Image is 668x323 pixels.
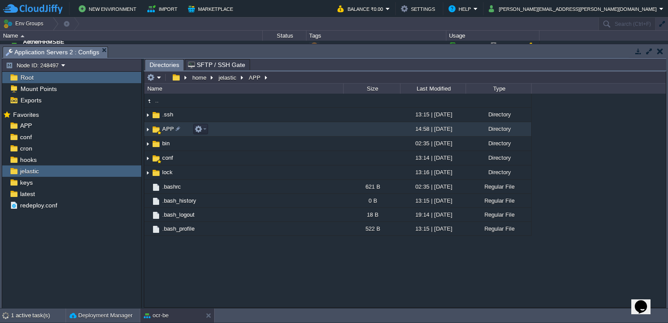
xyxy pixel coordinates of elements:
[466,165,531,179] div: Directory
[3,4,63,14] img: CloudJiffy
[18,144,34,152] a: cron
[150,60,179,70] span: Directories
[6,61,61,69] button: Node ID: 248497
[161,183,182,190] a: .bashrc
[447,31,539,41] div: Usage
[161,211,196,218] span: .bash_logout
[151,154,161,163] img: AMDAwAAAACH5BAEAAAAALAAAAAABAAEAAAICRAEAOw==
[400,180,466,193] div: 02:35 | [DATE]
[217,74,239,81] button: jelastic
[400,208,466,221] div: 19:14 | [DATE]
[18,201,59,209] a: redeploy.conf
[11,309,66,323] div: 1 active task(s)
[144,311,169,320] button: ocr-be
[23,38,64,46] a: AetherHRMSBE
[401,4,438,14] button: Settings
[151,110,161,120] img: AMDAwAAAACH5BAEAAAAALAAAAAABAAEAAAICRAEAOw==
[466,180,531,193] div: Regular File
[337,4,386,14] button: Balance ₹0.00
[307,31,446,41] div: Tags
[144,180,151,193] img: AMDAwAAAACH5BAEAAAAALAAAAAABAAEAAAICRAEAOw==
[400,194,466,207] div: 13:15 | [DATE]
[154,97,160,104] a: ..
[151,139,161,149] img: AMDAwAAAACH5BAEAAAAALAAAAAABAAEAAAICRAEAOw==
[400,122,466,136] div: 14:58 | [DATE]
[144,108,151,122] img: AMDAwAAAACH5BAEAAAAALAAAAAABAAEAAAICRAEAOw==
[144,137,151,151] img: AMDAwAAAACH5BAEAAAAALAAAAAABAAEAAAICRAEAOw==
[151,211,161,220] img: AMDAwAAAACH5BAEAAAAALAAAAAABAAEAAAICRAEAOw==
[191,74,209,81] button: home
[343,180,400,193] div: 621 B
[247,74,263,81] button: APP
[343,194,400,207] div: 0 B
[400,137,466,150] div: 02:35 | [DATE]
[466,208,531,221] div: Regular File
[466,222,531,235] div: Regular File
[466,194,531,207] div: Regular File
[144,166,151,179] img: AMDAwAAAACH5BAEAAAAALAAAAAABAAEAAAICRAEAOw==
[466,122,531,136] div: Directory
[466,151,531,165] div: Directory
[18,167,40,175] a: jelastic
[161,197,198,204] a: .bash_history
[70,311,132,320] button: Deployment Manager
[6,47,99,58] span: Application Servers 2 : Configs
[161,126,175,132] a: APP
[19,74,35,81] span: Root
[147,4,180,14] button: Import
[401,84,466,94] div: Last Modified
[400,108,466,121] div: 13:15 | [DATE]
[144,194,151,207] img: AMDAwAAAACH5BAEAAAAALAAAAAABAAEAAAICRAEAOw==
[18,190,36,198] a: latest
[144,123,151,136] img: AMDAwAAAACH5BAEAAAAALAAAAAABAAEAAAICRAEAOw==
[144,208,151,221] img: AMDAwAAAACH5BAEAAAAALAAAAAABAAEAAAICRAEAOw==
[489,4,659,14] button: [PERSON_NAME][EMAIL_ADDRESS][PERSON_NAME][DOMAIN_NAME]
[144,151,151,165] img: AMDAwAAAACH5BAEAAAAALAAAAAABAAEAAAICRAEAOw==
[19,85,58,93] a: Mount Points
[18,156,38,164] a: hooks
[19,96,43,104] a: Exports
[400,165,466,179] div: 13:16 | [DATE]
[151,225,161,234] img: AMDAwAAAACH5BAEAAAAALAAAAAABAAEAAAICRAEAOw==
[151,183,161,192] img: AMDAwAAAACH5BAEAAAAALAAAAAABAAEAAAICRAEAOw==
[144,222,151,235] img: AMDAwAAAACH5BAEAAAAALAAAAAABAAEAAAICRAEAOw==
[11,111,40,118] a: Favorites
[151,197,161,206] img: AMDAwAAAACH5BAEAAAAALAAAAAABAAEAAAICRAEAOw==
[18,179,34,186] a: keys
[161,140,171,147] a: bin
[631,288,659,314] iframe: chat widget
[449,4,473,14] button: Help
[1,31,262,41] div: Name
[145,84,343,94] div: Name
[161,169,174,176] span: lock
[344,84,400,94] div: Size
[343,222,400,235] div: 522 B
[161,111,174,118] a: .ssh
[18,122,33,130] a: APP
[400,222,466,235] div: 13:15 | [DATE]
[144,96,154,106] img: AMDAwAAAACH5BAEAAAAALAAAAAABAAEAAAICRAEAOw==
[3,18,46,30] button: Env Groups
[161,225,196,232] span: .bash_profile
[161,154,174,161] a: conf
[263,31,306,41] div: Status
[21,35,24,37] img: AMDAwAAAACH5BAEAAAAALAAAAAABAAEAAAICRAEAOw==
[466,137,531,150] div: Directory
[18,133,33,141] a: conf
[400,151,466,165] div: 13:14 | [DATE]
